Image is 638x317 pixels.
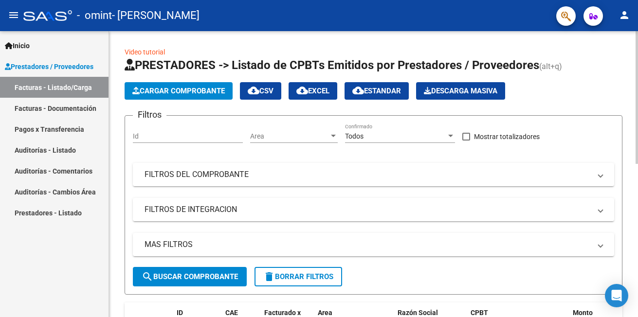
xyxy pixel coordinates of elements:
[5,61,93,72] span: Prestadores / Proveedores
[142,272,238,281] span: Buscar Comprobante
[145,204,591,215] mat-panel-title: FILTROS DE INTEGRACION
[250,132,329,141] span: Area
[133,108,166,122] h3: Filtros
[125,48,165,56] a: Video tutorial
[471,309,488,317] span: CPBT
[296,85,308,96] mat-icon: cloud_download
[133,233,614,256] mat-expansion-panel-header: MAS FILTROS
[318,309,332,317] span: Area
[416,82,505,100] app-download-masive: Descarga masiva de comprobantes (adjuntos)
[132,87,225,95] span: Cargar Comprobante
[352,87,401,95] span: Estandar
[133,267,247,286] button: Buscar Comprobante
[289,82,337,100] button: EXCEL
[133,163,614,186] mat-expansion-panel-header: FILTROS DEL COMPROBANTE
[345,132,364,140] span: Todos
[619,9,630,21] mat-icon: person
[225,309,238,317] span: CAE
[112,5,200,26] span: - [PERSON_NAME]
[539,62,562,71] span: (alt+q)
[248,85,259,96] mat-icon: cloud_download
[424,87,497,95] span: Descarga Masiva
[263,272,333,281] span: Borrar Filtros
[573,309,593,317] span: Monto
[352,85,364,96] mat-icon: cloud_download
[240,82,281,100] button: CSV
[248,87,273,95] span: CSV
[296,87,329,95] span: EXCEL
[5,40,30,51] span: Inicio
[177,309,183,317] span: ID
[77,5,112,26] span: - omint
[125,82,233,100] button: Cargar Comprobante
[133,198,614,221] mat-expansion-panel-header: FILTROS DE INTEGRACION
[605,284,628,307] div: Open Intercom Messenger
[145,239,591,250] mat-panel-title: MAS FILTROS
[398,309,438,317] span: Razón Social
[125,58,539,72] span: PRESTADORES -> Listado de CPBTs Emitidos por Prestadores / Proveedores
[142,271,153,282] mat-icon: search
[145,169,591,180] mat-panel-title: FILTROS DEL COMPROBANTE
[345,82,409,100] button: Estandar
[263,271,275,282] mat-icon: delete
[416,82,505,100] button: Descarga Masiva
[255,267,342,286] button: Borrar Filtros
[474,131,540,142] span: Mostrar totalizadores
[8,9,19,21] mat-icon: menu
